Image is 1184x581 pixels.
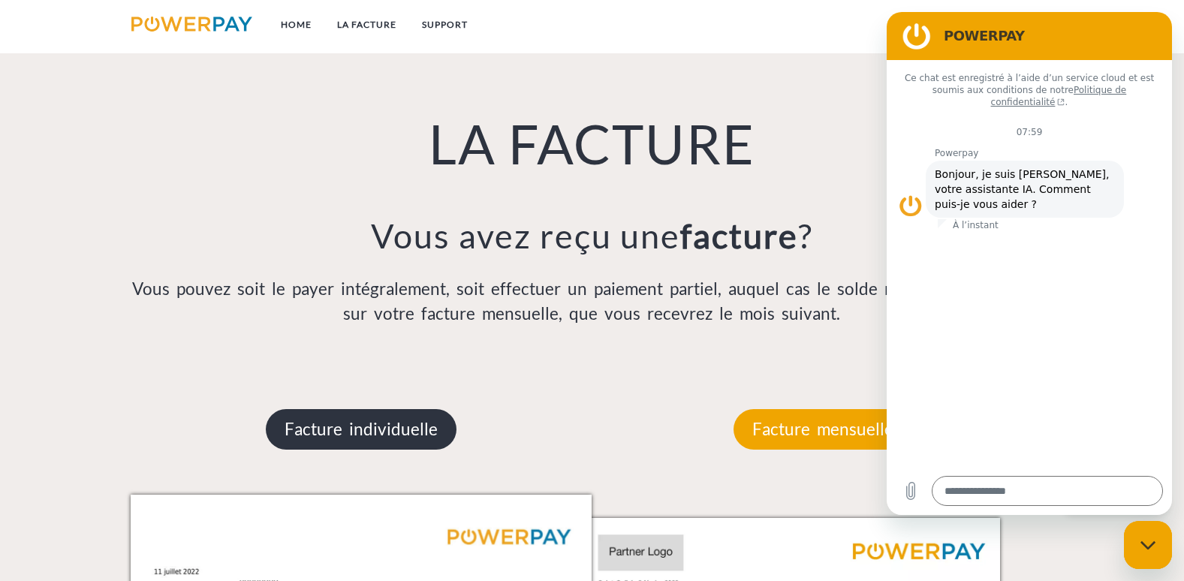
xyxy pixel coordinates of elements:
h1: LA FACTURE [131,110,1054,177]
img: logo-powerpay.svg [131,17,252,32]
iframe: Bouton de lancement de la fenêtre de messagerie, conversation en cours [1124,521,1172,569]
h3: Vous avez reçu une ? [131,215,1054,257]
iframe: Fenêtre de messagerie [887,12,1172,515]
p: Vous pouvez soit le payer intégralement, soit effectuer un paiement partiel, auquel cas le solde ... [131,276,1054,327]
p: Facture mensuelle [734,409,912,450]
p: Facture individuelle [266,409,456,450]
b: facture [680,215,798,256]
a: LA FACTURE [324,11,409,38]
a: CG [982,11,1022,38]
a: Support [409,11,481,38]
a: Home [268,11,324,38]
